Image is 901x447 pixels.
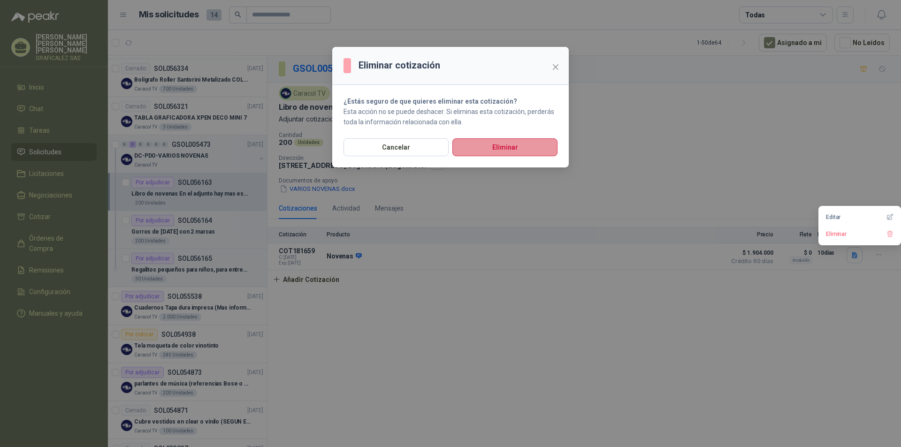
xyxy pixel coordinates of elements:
strong: ¿Estás seguro de que quieres eliminar esta cotización? [344,98,517,105]
button: Eliminar [452,138,557,156]
button: Close [548,60,563,75]
button: Cancelar [344,138,449,156]
p: Esta acción no se puede deshacer. Si eliminas esta cotización, perderás toda la información relac... [344,106,557,127]
h3: Eliminar cotización [359,58,440,73]
span: close [552,63,559,71]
